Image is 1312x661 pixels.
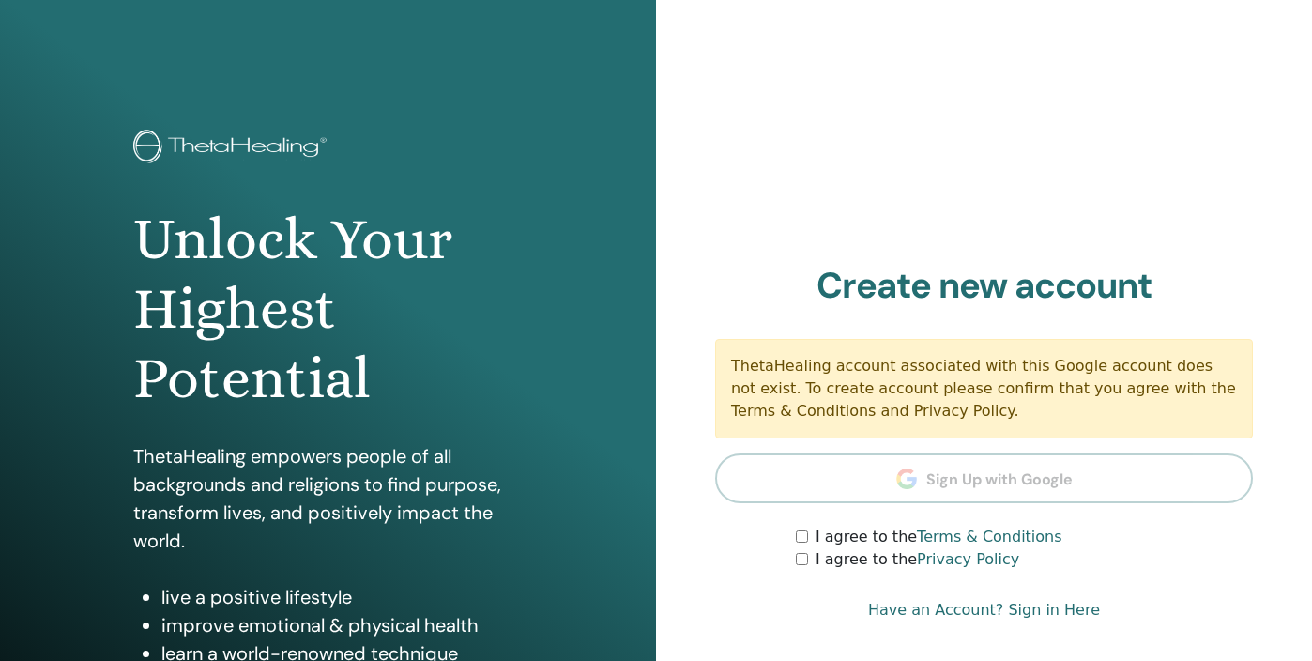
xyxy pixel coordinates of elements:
[161,583,524,611] li: live a positive lifestyle
[715,339,1253,438] div: ThetaHealing account associated with this Google account does not exist. To create account please...
[161,611,524,639] li: improve emotional & physical health
[917,550,1019,568] a: Privacy Policy
[868,599,1100,622] a: Have an Account? Sign in Here
[715,265,1253,308] h2: Create new account
[816,526,1062,548] label: I agree to the
[133,442,524,555] p: ThetaHealing empowers people of all backgrounds and religions to find purpose, transform lives, a...
[917,528,1061,546] a: Terms & Conditions
[816,548,1019,571] label: I agree to the
[133,205,524,414] h1: Unlock Your Highest Potential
